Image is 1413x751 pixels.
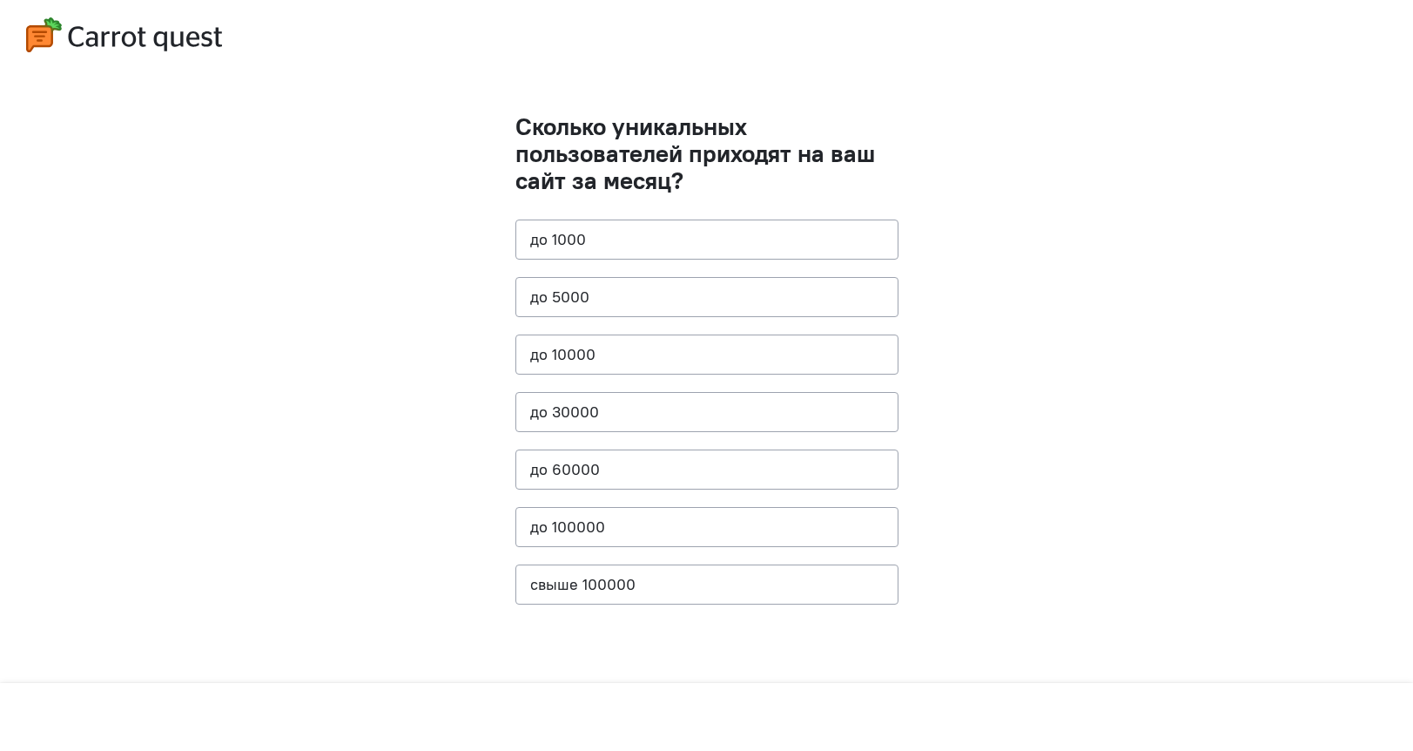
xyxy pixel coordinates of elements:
button: свыше 100000 [515,565,898,605]
img: logo [26,17,222,52]
h1: Сколько уникальных пользователей приходят на ваш сайт за месяц? [515,113,898,193]
button: до 1000 [515,220,898,260]
button: до 100000 [515,507,898,547]
button: до 60000 [515,450,898,490]
button: до 30000 [515,392,898,432]
button: до 10000 [515,335,898,375]
button: до 5000 [515,277,898,317]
